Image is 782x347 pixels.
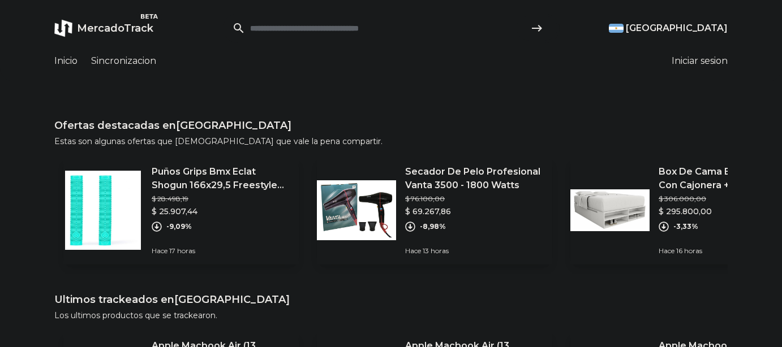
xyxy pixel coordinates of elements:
img: Featured image [317,171,396,250]
p: Puños Grips Bmx Eclat Shogun 166x29,5 Freestyle Fixie Teal [152,165,290,192]
a: Featured imageSecador De Pelo Profesional Vanta 3500 - 1800 Watts$ 76.100,00$ 69.267,86-8,98%Hace... [317,156,552,264]
a: Sincronizacion [91,54,156,68]
a: Featured imagePuños Grips Bmx Eclat Shogun 166x29,5 Freestyle Fixie Teal$ 28.498,19$ 25.907,44-9,... [63,156,299,264]
p: Hace 17 horas [152,246,290,255]
span: BETA [136,11,162,23]
p: $ 69.267,86 [405,206,543,217]
a: MercadoTrackBETA [54,19,153,37]
p: -9,09% [166,222,192,231]
p: -3,33% [673,222,698,231]
img: Featured image [570,171,650,250]
h1: Ofertas destacadas en [GEOGRAPHIC_DATA] [54,118,728,133]
p: -8,98% [420,222,446,231]
p: $ 76.100,00 [405,194,543,203]
span: MercadoTrack [77,22,153,34]
h1: Ultimos trackeados en [GEOGRAPHIC_DATA] [54,292,728,307]
img: Argentina [609,24,624,33]
p: Hace 13 horas [405,246,543,255]
a: Inicio [54,54,78,68]
p: Los ultimos productos que se trackearon. [54,310,728,321]
button: [GEOGRAPHIC_DATA] [609,21,728,35]
button: Iniciar sesion [672,54,728,68]
img: MercadoTrack [54,19,72,37]
span: [GEOGRAPHIC_DATA] [626,21,728,35]
p: $ 25.907,44 [152,206,290,217]
p: Estas son algunas ofertas que [DEMOGRAPHIC_DATA] que vale la pena compartir. [54,136,728,147]
p: Secador De Pelo Profesional Vanta 3500 - 1800 Watts [405,165,543,192]
img: Featured image [63,171,143,250]
p: $ 28.498,19 [152,194,290,203]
